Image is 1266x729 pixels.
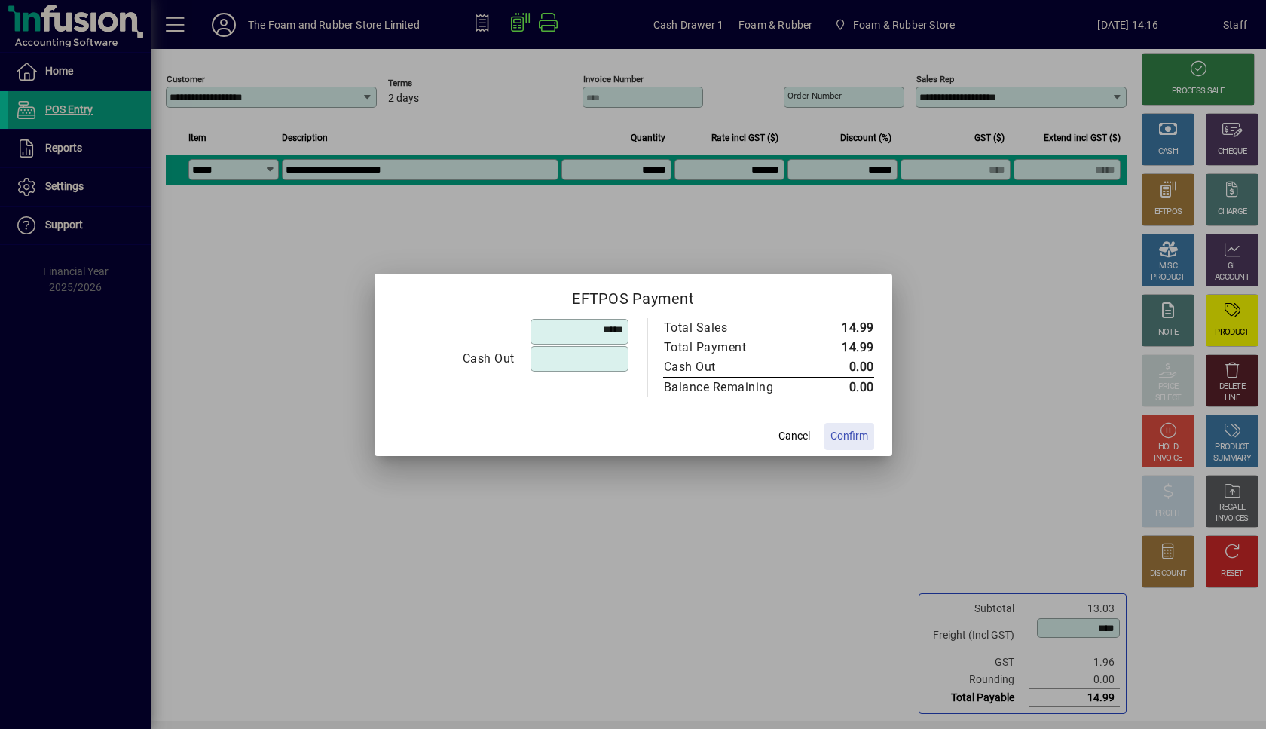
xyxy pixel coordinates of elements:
button: Confirm [824,423,874,450]
div: Cash Out [664,358,790,376]
div: Balance Remaining [664,378,790,397]
td: Total Sales [663,318,806,338]
td: 14.99 [806,318,874,338]
td: 0.00 [806,357,874,378]
h2: EFTPOS Payment [375,274,892,317]
button: Cancel [770,423,818,450]
div: Cash Out [393,350,515,368]
td: Total Payment [663,338,806,357]
span: Cancel [778,428,810,444]
td: 0.00 [806,377,874,397]
td: 14.99 [806,338,874,357]
span: Confirm [830,428,868,444]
